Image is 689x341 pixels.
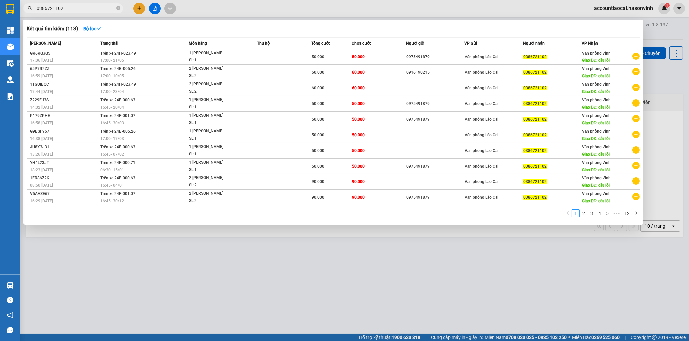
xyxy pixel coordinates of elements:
span: 06:30 - 15/01 [100,168,124,172]
div: 1ER86Z2K [30,175,98,182]
span: plus-circle [632,177,640,185]
div: GR6RQ3Q5 [30,50,98,57]
span: Giao DĐ: cầu lồi [582,121,610,125]
span: 50.000 [312,117,324,122]
span: Giao DĐ: cầu lồi [582,136,610,141]
div: 0975491879 [406,100,464,107]
span: Chưa cước [352,41,371,46]
div: 0975491879 [406,194,464,201]
div: 1 [PERSON_NAME] [189,112,239,119]
span: Văn phòng Vinh [582,82,611,87]
span: Giao DĐ: cầu lồi [582,183,610,188]
img: warehouse-icon [7,76,14,83]
span: 16:38 [DATE] [30,136,53,141]
li: 1 [572,209,580,217]
div: SL: 1 [189,104,239,111]
div: G9BSF967 [30,128,98,135]
img: solution-icon [7,93,14,100]
span: Văn phòng Vinh [582,129,611,134]
li: 2 [580,209,588,217]
div: SL: 2 [189,72,239,80]
span: Trên xe 24B-005.26 [100,66,136,71]
span: plus-circle [632,193,640,200]
span: Văn phòng Vinh [582,160,611,165]
li: 12 [622,209,632,217]
div: SL: 1 [189,151,239,158]
span: Văn phòng Lào Cai [465,55,499,59]
img: logo-vxr [6,4,14,14]
span: 50.000 [352,55,365,59]
span: 90.000 [312,179,324,184]
div: 65P7R2ZZ [30,65,98,72]
span: Văn phòng Lào Cai [465,164,499,169]
div: 1 [PERSON_NAME] [189,96,239,104]
span: 16:45 - 07/02 [100,152,124,157]
div: 2 [PERSON_NAME] [189,190,239,197]
span: 16:58 [DATE] [30,121,53,125]
span: Văn phòng Lào Cai [465,179,499,184]
span: plus-circle [632,84,640,91]
span: Trên xe 24F-000.63 [100,176,135,180]
span: 17:06 [DATE] [30,58,53,63]
span: 60.000 [312,86,324,90]
span: 50.000 [352,133,365,137]
span: Tổng cước [311,41,330,46]
span: 50.000 [312,133,324,137]
span: 0386721102 [523,55,547,59]
span: search [28,6,32,11]
span: Người gửi [406,41,424,46]
span: 16:29 [DATE] [30,199,53,203]
span: 0386721102 [523,179,547,184]
span: Văn phòng Vinh [582,51,611,56]
span: Văn phòng Lào Cai [465,148,499,153]
span: Thu hộ [257,41,270,46]
img: warehouse-icon [7,60,14,67]
span: 13:26 [DATE] [30,152,53,157]
span: VP Gửi [464,41,477,46]
span: Món hàng [189,41,207,46]
div: 1 [PERSON_NAME] [189,50,239,57]
span: 60.000 [312,70,324,75]
span: close-circle [116,6,120,10]
a: 5 [604,210,611,217]
button: Bộ lọcdown [78,23,106,34]
span: Văn phòng Lào Cai [465,101,499,106]
span: Giao DĐ: cầu lồi [582,89,610,94]
img: dashboard-icon [7,27,14,34]
span: 0386721102 [523,70,547,75]
div: 1 [PERSON_NAME] [189,159,239,166]
span: 17:00 - 17/03 [100,136,124,141]
span: down [96,26,101,31]
span: Trên xe 24F-000.63 [100,98,135,102]
div: 1 [PERSON_NAME] [189,128,239,135]
span: Trên xe 24F-000.71 [100,160,135,165]
li: Next 5 Pages [611,209,622,217]
div: SL: 1 [189,166,239,173]
span: 16:45 - 30/03 [100,121,124,125]
span: plus-circle [632,115,640,122]
span: Trên xe 24F-001.07 [100,191,135,196]
span: Văn phòng Vinh [582,66,611,71]
div: 2 [PERSON_NAME] [189,81,239,88]
span: 16:59 [DATE] [30,74,53,78]
span: plus-circle [632,53,640,60]
span: 50.000 [352,101,365,106]
div: JU8X3J31 [30,144,98,151]
span: Văn phòng Vinh [582,98,611,102]
span: 50.000 [312,164,324,169]
button: right [632,209,640,217]
span: Trên xe 24H-023.49 [100,82,136,87]
span: 50.000 [352,164,365,169]
span: 16:45 - 20/04 [100,105,124,110]
span: Văn phòng Lào Cai [465,86,499,90]
span: [PERSON_NAME] [30,41,61,46]
span: 50.000 [312,101,324,106]
div: 0975491879 [406,116,464,123]
span: VP Nhận [582,41,598,46]
div: 0975491879 [406,54,464,60]
span: ••• [611,209,622,217]
span: 17:00 - 21/05 [100,58,124,63]
div: Z229EJ3S [30,97,98,104]
div: SL: 2 [189,182,239,189]
li: 3 [588,209,596,217]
